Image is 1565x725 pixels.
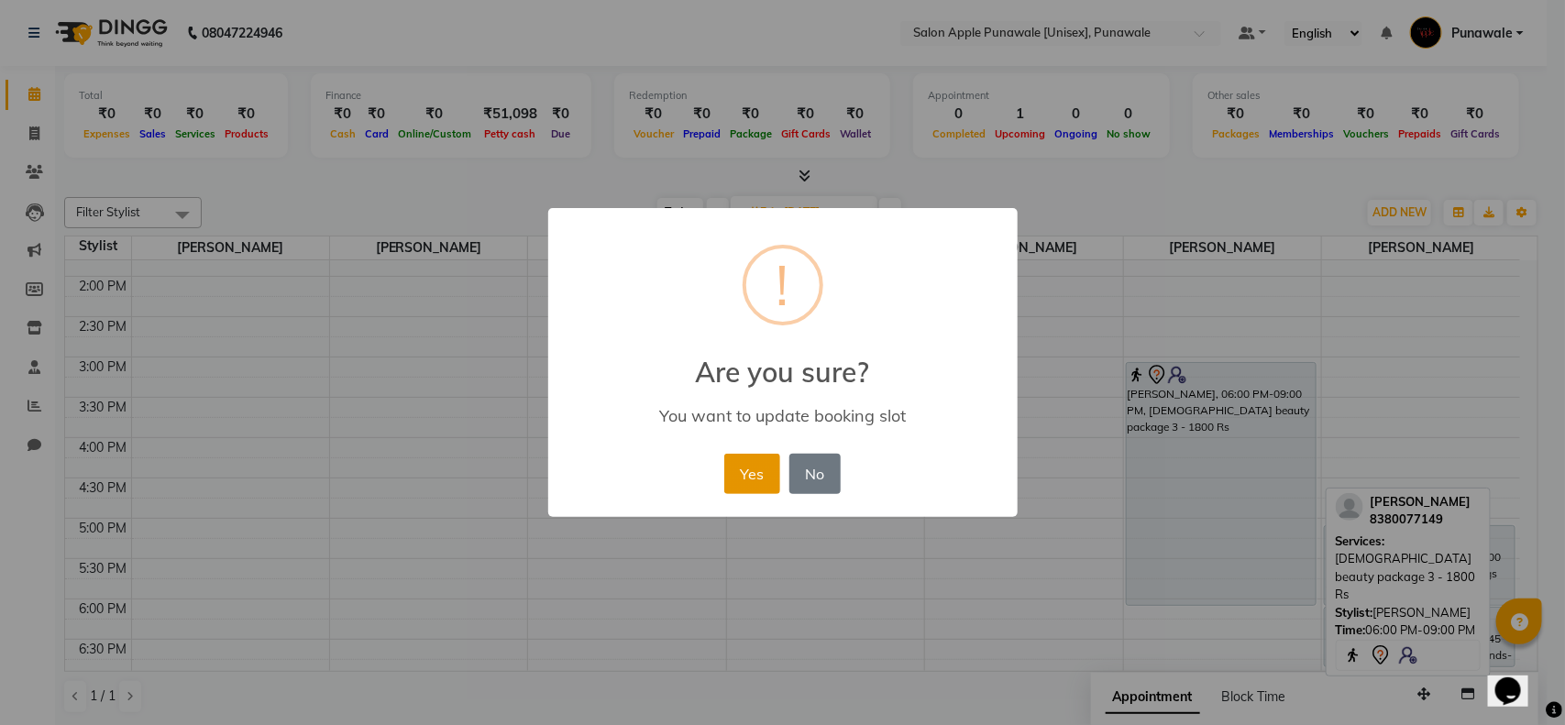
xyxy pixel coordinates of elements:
button: No [789,454,841,494]
iframe: chat widget [1488,652,1547,707]
button: Yes [724,454,780,494]
div: You want to update booking slot [574,405,990,426]
h2: Are you sure? [548,334,1018,389]
div: ! [777,248,789,322]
